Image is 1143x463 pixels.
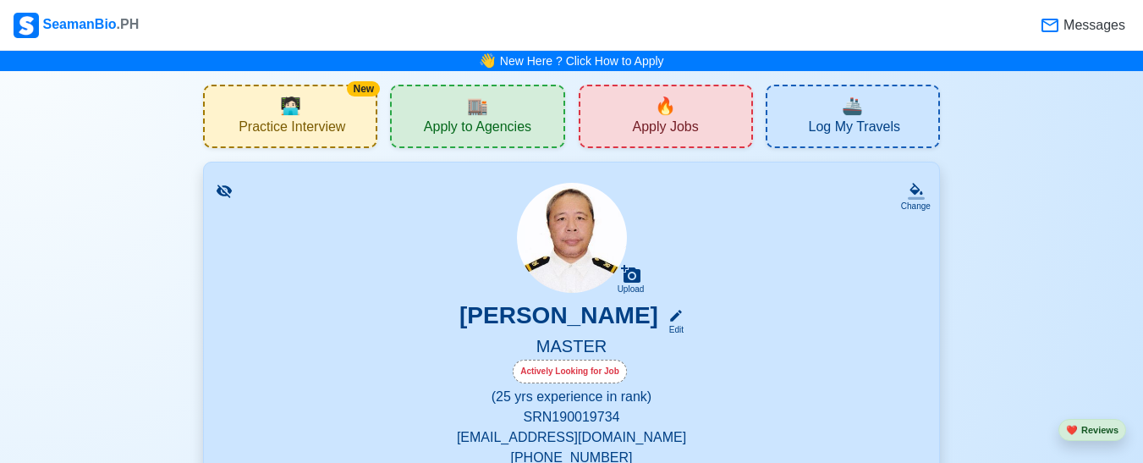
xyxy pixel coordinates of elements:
span: agencies [467,93,488,119]
span: Messages [1060,15,1125,36]
div: Actively Looking for Job [513,360,627,383]
span: Apply Jobs [632,119,698,140]
button: heartReviews [1058,419,1126,442]
p: (25 yrs experience in rank) [224,387,919,407]
span: Apply to Agencies [424,119,531,140]
p: [EMAIL_ADDRESS][DOMAIN_NAME] [224,427,919,448]
p: SRN 190019734 [224,407,919,427]
div: SeamanBio [14,13,139,38]
div: New [347,81,380,96]
a: New Here ? Click How to Apply [500,54,664,68]
div: Edit [662,323,684,336]
span: interview [280,93,301,119]
div: Upload [618,284,645,295]
div: Change [901,200,931,212]
span: .PH [117,17,140,31]
span: new [655,93,676,119]
h5: MASTER [224,336,919,360]
span: bell [476,49,498,74]
span: heart [1066,425,1078,435]
span: travel [842,93,863,119]
span: Practice Interview [239,119,345,140]
img: Logo [14,13,39,38]
h3: [PERSON_NAME] [459,301,658,336]
span: Log My Travels [809,119,900,140]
